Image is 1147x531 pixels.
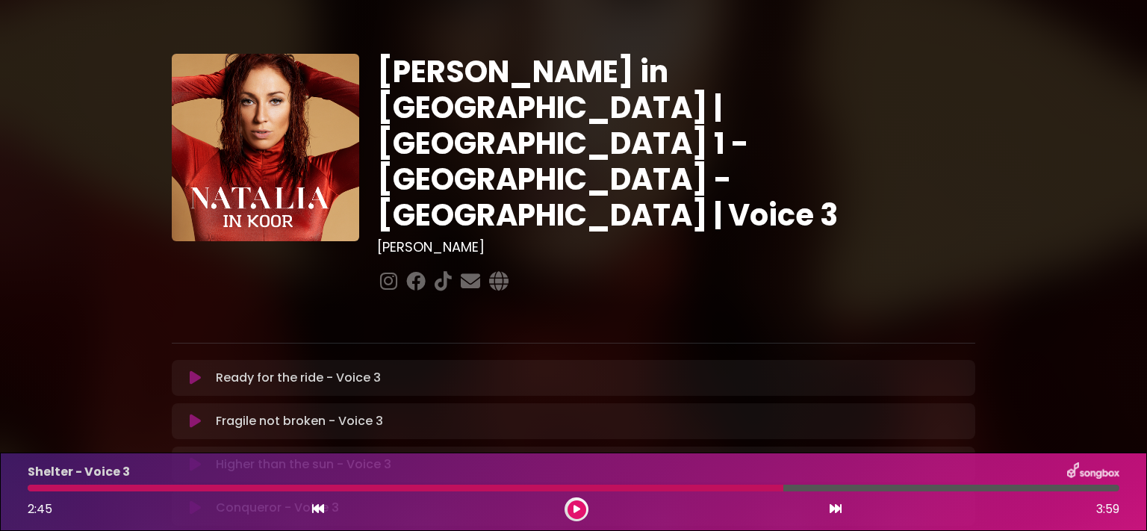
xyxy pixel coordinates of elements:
[1067,462,1119,482] img: songbox-logo-white.png
[1096,500,1119,518] span: 3:59
[377,54,975,233] h1: [PERSON_NAME] in [GEOGRAPHIC_DATA] | [GEOGRAPHIC_DATA] 1 - [GEOGRAPHIC_DATA] - [GEOGRAPHIC_DATA] ...
[172,54,359,241] img: YTVS25JmS9CLUqXqkEhs
[28,463,130,481] p: Shelter - Voice 3
[28,500,52,518] span: 2:45
[216,369,381,387] p: Ready for the ride - Voice 3
[377,239,975,255] h3: [PERSON_NAME]
[216,412,383,430] p: Fragile not broken - Voice 3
